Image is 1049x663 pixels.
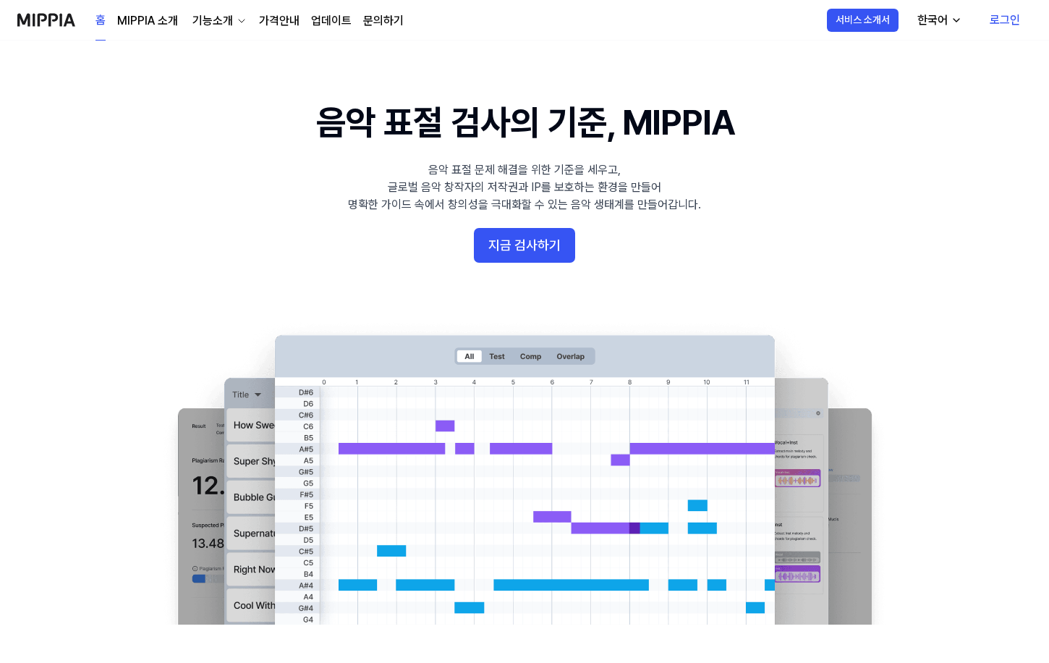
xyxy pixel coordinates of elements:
[117,12,178,30] a: MIPPIA 소개
[95,1,106,41] a: 홈
[906,6,971,35] button: 한국어
[474,228,575,263] button: 지금 검사하기
[259,12,300,30] a: 가격안내
[348,161,701,214] div: 음악 표절 문제 해결을 위한 기준을 세우고, 글로벌 음악 창작자의 저작권과 IP를 보호하는 환경을 만들어 명확한 가이드 속에서 창의성을 극대화할 수 있는 음악 생태계를 만들어...
[363,12,404,30] a: 문의하기
[148,321,901,625] img: main Image
[190,12,236,30] div: 기능소개
[190,12,247,30] button: 기능소개
[316,98,734,147] h1: 음악 표절 검사의 기준, MIPPIA
[311,12,352,30] a: 업데이트
[827,9,899,32] button: 서비스 소개서
[914,12,951,29] div: 한국어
